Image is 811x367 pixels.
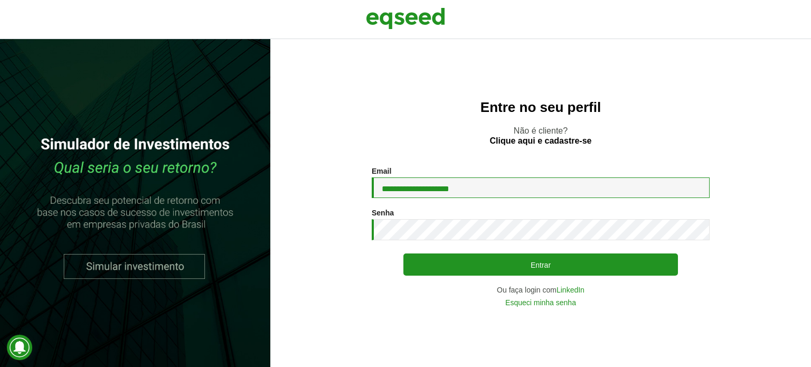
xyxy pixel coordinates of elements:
[372,167,391,175] label: Email
[291,100,790,115] h2: Entre no seu perfil
[372,209,394,217] label: Senha
[403,253,678,276] button: Entrar
[366,5,445,32] img: EqSeed Logo
[557,286,584,294] a: LinkedIn
[490,137,592,145] a: Clique aqui e cadastre-se
[291,126,790,146] p: Não é cliente?
[505,299,576,306] a: Esqueci minha senha
[372,286,710,294] div: Ou faça login com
